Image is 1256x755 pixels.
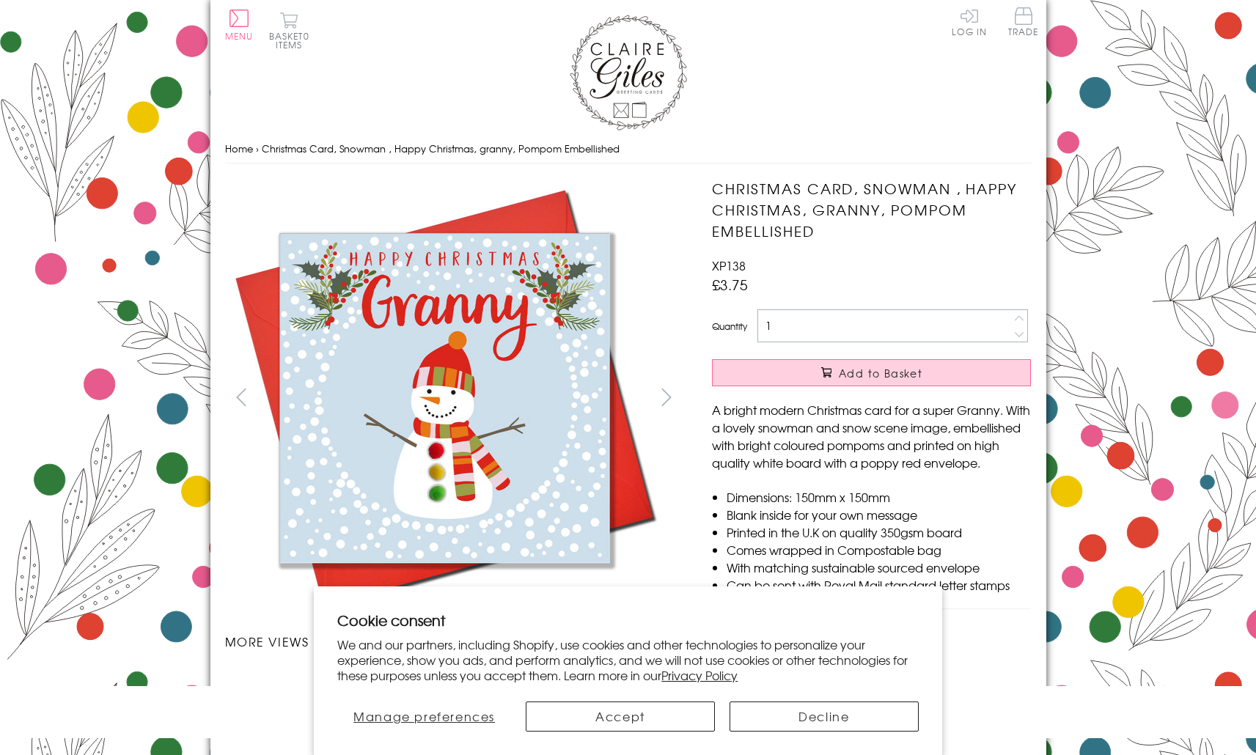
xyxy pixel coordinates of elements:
[727,541,1031,559] li: Comes wrapped in Compostable bag
[225,134,1032,164] nav: breadcrumbs
[727,559,1031,576] li: With matching sustainable sourced envelope
[712,274,748,295] span: £3.75
[683,178,1123,618] img: Christmas Card, Snowman , Happy Christmas, granny, Pompom Embellished
[262,141,620,155] span: Christmas Card, Snowman , Happy Christmas, granny, Pompom Embellished
[727,488,1031,506] li: Dimensions: 150mm x 150mm
[839,366,922,380] span: Add to Basket
[1008,7,1039,36] span: Trade
[712,257,746,274] span: XP138
[712,359,1031,386] button: Add to Basket
[337,610,919,630] h2: Cookie consent
[276,29,309,51] span: 0 items
[337,701,511,732] button: Manage preferences
[727,506,1031,523] li: Blank inside for your own message
[225,633,683,650] h3: More views
[570,15,687,130] img: Claire Giles Greetings Cards
[353,707,495,725] span: Manage preferences
[727,576,1031,594] li: Can be sent with Royal Mail standard letter stamps
[225,10,254,40] button: Menu
[269,12,309,49] button: Basket0 items
[952,7,987,36] a: Log In
[225,380,258,413] button: prev
[224,178,664,618] img: Christmas Card, Snowman , Happy Christmas, granny, Pompom Embellished
[712,320,747,333] label: Quantity
[712,178,1031,241] h1: Christmas Card, Snowman , Happy Christmas, granny, Pompom Embellished
[225,141,253,155] a: Home
[256,141,259,155] span: ›
[712,401,1031,471] p: A bright modern Christmas card for a super Granny. With a lovely snowman and snow scene image, em...
[727,523,1031,541] li: Printed in the U.K on quality 350gsm board
[526,701,715,732] button: Accept
[661,666,738,684] a: Privacy Policy
[650,380,683,413] button: next
[730,701,919,732] button: Decline
[225,29,254,43] span: Menu
[1008,7,1039,39] a: Trade
[337,637,919,682] p: We and our partners, including Shopify, use cookies and other technologies to personalize your ex...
